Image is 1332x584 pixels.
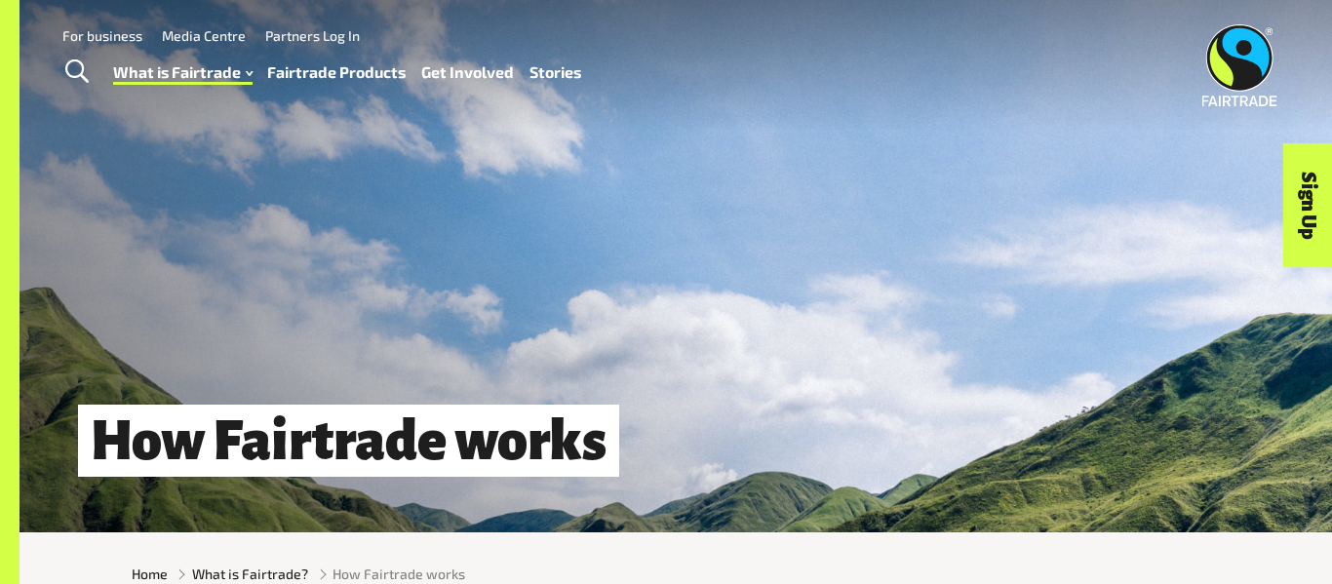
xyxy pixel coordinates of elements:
[265,27,360,44] a: Partners Log In
[1202,24,1277,106] img: Fairtrade Australia New Zealand logo
[333,564,465,584] span: How Fairtrade works
[267,58,406,87] a: Fairtrade Products
[53,48,100,97] a: Toggle Search
[421,58,514,87] a: Get Involved
[192,564,308,584] a: What is Fairtrade?
[132,564,168,584] a: Home
[78,405,619,477] h1: How Fairtrade works
[62,27,142,44] a: For business
[162,27,246,44] a: Media Centre
[529,58,581,87] a: Stories
[113,58,253,87] a: What is Fairtrade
